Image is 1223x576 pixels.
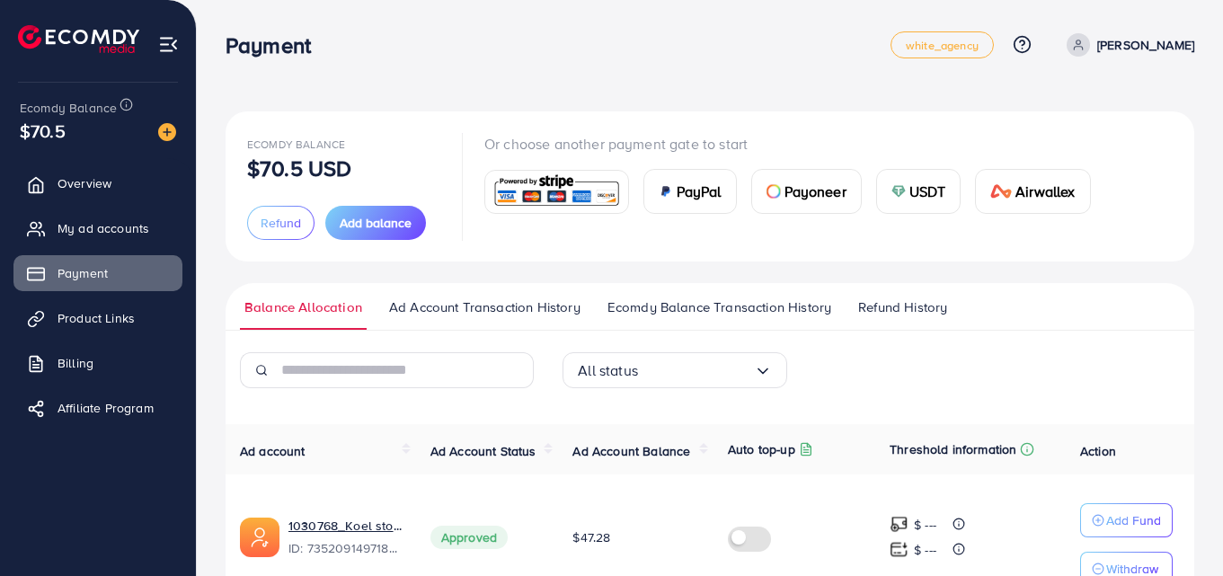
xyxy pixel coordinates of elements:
[990,184,1012,199] img: card
[288,517,402,535] a: 1030768_Koel store_1711792217396
[430,526,508,549] span: Approved
[389,297,580,317] span: Ad Account Transaction History
[58,399,154,417] span: Affiliate Program
[240,442,306,460] span: Ad account
[244,297,362,317] span: Balance Allocation
[13,345,182,381] a: Billing
[491,173,623,211] img: card
[909,181,946,202] span: USDT
[58,264,108,282] span: Payment
[751,169,862,214] a: cardPayoneer
[226,32,325,58] h3: Payment
[914,539,936,561] p: $ ---
[261,214,301,232] span: Refund
[906,40,979,51] span: white_agency
[659,184,673,199] img: card
[288,539,402,557] span: ID: 7352091497182806017
[1097,34,1194,56] p: [PERSON_NAME]
[13,165,182,201] a: Overview
[1080,442,1116,460] span: Action
[430,442,536,460] span: Ad Account Status
[20,118,66,144] span: $70.5
[247,137,345,152] span: Ecomdy Balance
[891,184,906,199] img: card
[1080,503,1173,537] button: Add Fund
[767,184,781,199] img: card
[484,170,629,214] a: card
[58,309,135,327] span: Product Links
[58,354,93,372] span: Billing
[13,300,182,336] a: Product Links
[890,515,908,534] img: top-up amount
[643,169,737,214] a: cardPayPal
[1059,33,1194,57] a: [PERSON_NAME]
[975,169,1090,214] a: cardAirwallex
[784,181,846,202] span: Payoneer
[1106,510,1161,531] p: Add Fund
[13,210,182,246] a: My ad accounts
[58,219,149,237] span: My ad accounts
[158,123,176,141] img: image
[247,157,351,179] p: $70.5 USD
[677,181,722,202] span: PayPal
[20,99,117,117] span: Ecomdy Balance
[728,439,795,460] p: Auto top-up
[13,390,182,426] a: Affiliate Program
[1015,181,1075,202] span: Airwallex
[18,25,139,53] img: logo
[484,133,1105,155] p: Or choose another payment gate to start
[572,528,610,546] span: $47.28
[158,34,179,55] img: menu
[288,517,402,558] div: <span class='underline'>1030768_Koel store_1711792217396</span></br>7352091497182806017
[914,514,936,536] p: $ ---
[891,31,994,58] a: white_agency
[890,439,1016,460] p: Threshold information
[607,297,831,317] span: Ecomdy Balance Transaction History
[247,206,315,240] button: Refund
[13,255,182,291] a: Payment
[638,357,754,385] input: Search for option
[340,214,412,232] span: Add balance
[240,518,279,557] img: ic-ads-acc.e4c84228.svg
[876,169,962,214] a: cardUSDT
[325,206,426,240] button: Add balance
[572,442,690,460] span: Ad Account Balance
[578,357,638,385] span: All status
[563,352,787,388] div: Search for option
[890,540,908,559] img: top-up amount
[858,297,947,317] span: Refund History
[58,174,111,192] span: Overview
